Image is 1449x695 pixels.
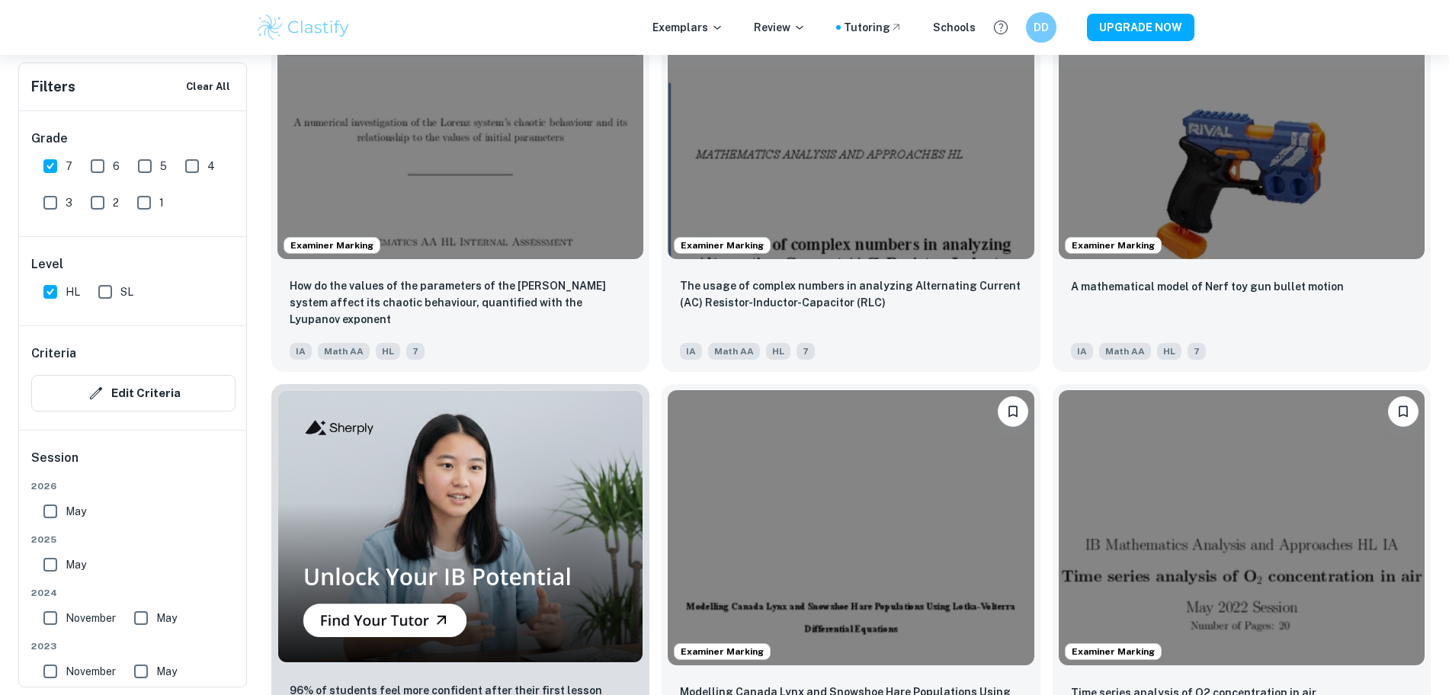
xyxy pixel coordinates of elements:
span: 2023 [31,639,236,653]
span: 7 [1188,343,1206,360]
span: 6 [113,158,120,175]
h6: Grade [31,130,236,148]
span: Examiner Marking [675,645,770,658]
img: Math AA IA example thumbnail: Modelling Canada Lynx and Snowshoe Hare [668,390,1034,665]
span: 2024 [31,586,236,600]
p: The usage of complex numbers in analyzing Alternating Current (AC) Resistor-Inductor-Capacitor (RLC) [680,277,1021,311]
h6: Filters [31,76,75,98]
button: Clear All [182,75,234,98]
span: IA [290,343,312,360]
span: HL [1157,343,1181,360]
span: November [66,663,116,680]
span: 2026 [31,479,236,493]
p: Review [754,19,806,36]
img: Thumbnail [277,390,643,662]
button: Bookmark [998,396,1028,427]
h6: DD [1032,19,1050,36]
button: DD [1026,12,1056,43]
span: Math AA [318,343,370,360]
h6: Criteria [31,344,76,363]
span: SL [120,283,133,300]
h6: Session [31,449,236,479]
button: Bookmark [1388,396,1419,427]
span: 2 [113,194,119,211]
p: Exemplars [652,19,723,36]
span: Examiner Marking [1066,239,1161,252]
span: 7 [797,343,815,360]
span: May [156,610,177,626]
span: November [66,610,116,626]
span: 3 [66,194,72,211]
button: UPGRADE NOW [1087,14,1194,41]
span: 4 [207,158,215,175]
span: May [66,503,86,520]
span: IA [680,343,702,360]
span: IA [1071,343,1093,360]
span: Examiner Marking [284,239,380,252]
a: Tutoring [844,19,902,36]
a: Schools [933,19,976,36]
span: May [156,663,177,680]
span: Math AA [1099,343,1151,360]
span: HL [766,343,790,360]
p: How do the values of the parameters of the Lorenz system affect its chaotic behaviour, quantified... [290,277,631,328]
h6: Level [31,255,236,274]
button: Help and Feedback [988,14,1014,40]
span: Examiner Marking [1066,645,1161,658]
span: May [66,556,86,573]
span: 7 [66,158,72,175]
img: Clastify logo [255,12,352,43]
span: 1 [159,194,164,211]
span: HL [376,343,400,360]
p: A mathematical model of Nerf toy gun bullet motion [1071,278,1344,295]
span: HL [66,283,80,300]
span: 5 [160,158,167,175]
img: Math AA IA example thumbnail: Time series analysis of O2 concentration [1059,390,1425,665]
span: Math AA [708,343,760,360]
button: Edit Criteria [31,375,236,412]
span: Examiner Marking [675,239,770,252]
span: 7 [406,343,425,360]
span: 2025 [31,533,236,546]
